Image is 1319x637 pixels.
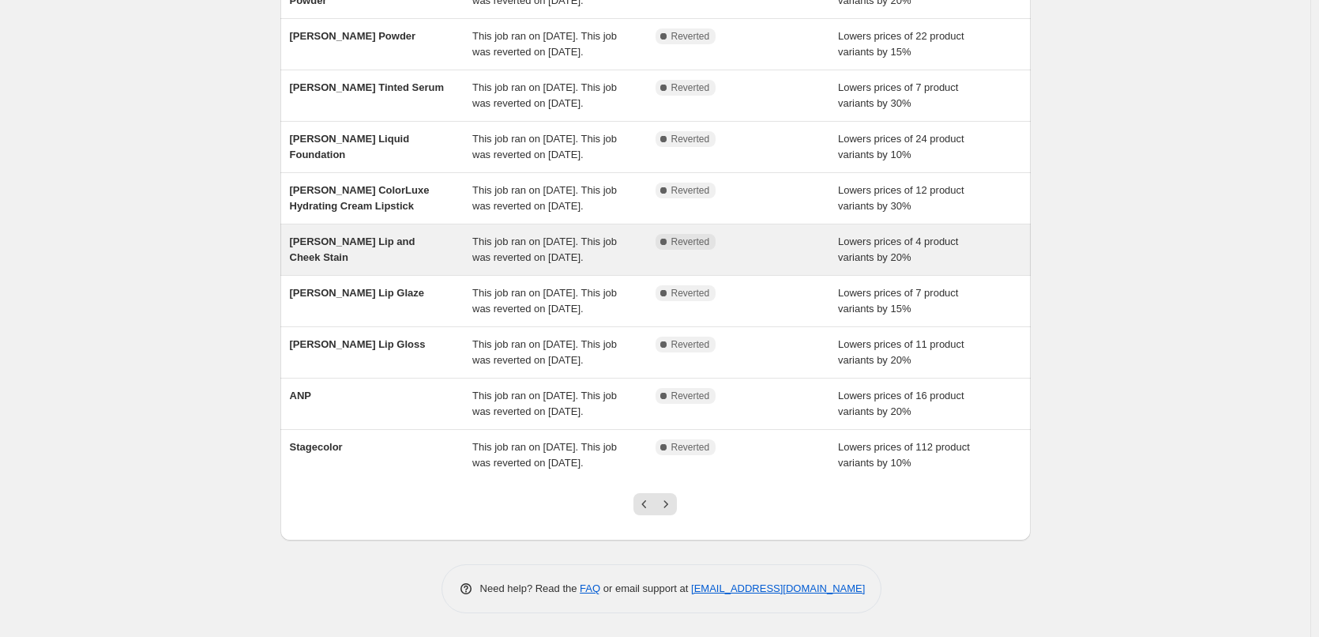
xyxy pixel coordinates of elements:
span: Lowers prices of 112 product variants by 10% [838,441,970,469]
span: [PERSON_NAME] Tinted Serum [290,81,445,93]
span: This job ran on [DATE]. This job was reverted on [DATE]. [472,81,617,109]
span: [PERSON_NAME] ColorLuxe Hydrating Cream Lipstick [290,184,430,212]
span: Lowers prices of 24 product variants by 10% [838,133,964,160]
span: This job ran on [DATE]. This job was reverted on [DATE]. [472,133,617,160]
span: Lowers prices of 16 product variants by 20% [838,390,964,417]
span: [PERSON_NAME] Lip Gloss [290,338,426,350]
span: Lowers prices of 11 product variants by 20% [838,338,964,366]
span: Reverted [671,133,710,145]
span: This job ran on [DATE]. This job was reverted on [DATE]. [472,390,617,417]
button: Next [655,493,677,515]
nav: Pagination [633,493,677,515]
span: Reverted [671,441,710,454]
span: Reverted [671,30,710,43]
span: Lowers prices of 7 product variants by 30% [838,81,958,109]
span: [PERSON_NAME] Lip Glaze [290,287,424,299]
span: This job ran on [DATE]. This job was reverted on [DATE]. [472,236,617,263]
span: Lowers prices of 12 product variants by 30% [838,184,964,212]
button: Previous [633,493,656,515]
span: Reverted [671,338,710,351]
span: Stagecolor [290,441,343,453]
span: ANP [290,390,311,401]
span: This job ran on [DATE]. This job was reverted on [DATE]. [472,287,617,315]
span: Reverted [671,184,710,197]
span: Lowers prices of 7 product variants by 15% [838,287,958,315]
span: This job ran on [DATE]. This job was reverted on [DATE]. [472,184,617,212]
span: [PERSON_NAME] Powder [290,30,416,42]
a: [EMAIL_ADDRESS][DOMAIN_NAME] [691,582,865,594]
span: [PERSON_NAME] Lip and Cheek Stain [290,236,415,263]
span: This job ran on [DATE]. This job was reverted on [DATE]. [472,30,617,58]
span: Need help? Read the [480,582,581,594]
span: Reverted [671,236,710,248]
span: Reverted [671,81,710,94]
span: Reverted [671,287,710,300]
span: or email support at [600,582,691,594]
a: FAQ [580,582,600,594]
span: This job ran on [DATE]. This job was reverted on [DATE]. [472,441,617,469]
span: Lowers prices of 4 product variants by 20% [838,236,958,263]
span: Reverted [671,390,710,402]
span: [PERSON_NAME] Liquid Foundation [290,133,410,160]
span: Lowers prices of 22 product variants by 15% [838,30,964,58]
span: This job ran on [DATE]. This job was reverted on [DATE]. [472,338,617,366]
